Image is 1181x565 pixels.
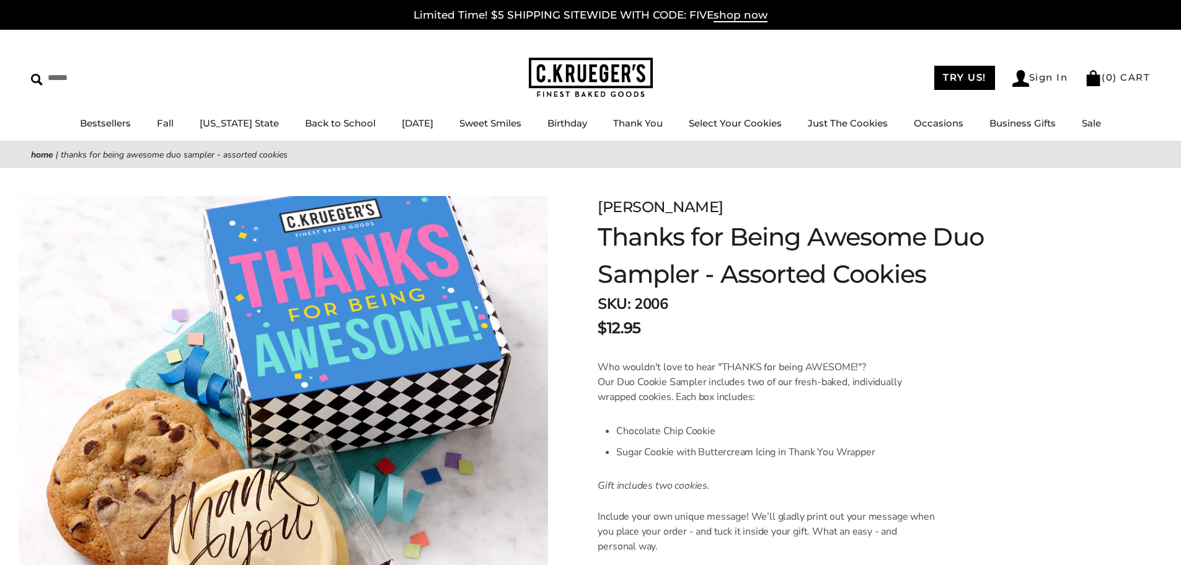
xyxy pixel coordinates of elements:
nav: breadcrumbs [31,148,1150,162]
a: Birthday [547,117,587,129]
span: Who wouldn't love to hear "THANKS for being AWESOME!"? Our Duo Cookie Sampler includes two of our... [598,360,901,404]
span: Include your own unique message! We’ll gladly print out your message when you place your order - ... [598,510,934,553]
a: [US_STATE] State [200,117,279,129]
a: Sweet Smiles [459,117,521,129]
img: Bag [1085,70,1102,86]
a: (0) CART [1085,71,1150,83]
a: Thank You [613,117,663,129]
a: Bestsellers [80,117,131,129]
span: Gift includes two cookies. [598,479,709,492]
span: 0 [1106,71,1113,83]
a: TRY US! [934,66,995,90]
li: Sugar Cookie with Buttercream Icing in Thank You Wrapper [616,442,937,463]
h1: Thanks for Being Awesome Duo Sampler - Assorted Cookies [598,218,993,293]
img: Search [31,74,43,86]
input: Search [31,68,179,87]
span: shop now [714,9,767,22]
a: Select Your Cookies [689,117,782,129]
span: $12.95 [598,317,640,339]
a: [DATE] [402,117,433,129]
a: Business Gifts [989,117,1056,129]
a: Just The Cookies [808,117,888,129]
img: C.KRUEGER'S [529,58,653,98]
div: [PERSON_NAME] [598,196,993,218]
a: Back to School [305,117,376,129]
a: Limited Time! $5 SHIPPING SITEWIDE WITH CODE: FIVEshop now [414,9,767,22]
a: Sign In [1012,70,1068,87]
span: Thanks for Being Awesome Duo Sampler - Assorted Cookies [61,149,288,161]
strong: SKU: [598,294,630,314]
a: Fall [157,117,174,129]
span: Chocolate Chip Cookie [616,424,715,438]
a: Sale [1082,117,1101,129]
span: 2006 [634,294,668,314]
img: Account [1012,70,1029,87]
span: | [56,149,58,161]
a: Occasions [914,117,963,129]
a: Home [31,149,53,161]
